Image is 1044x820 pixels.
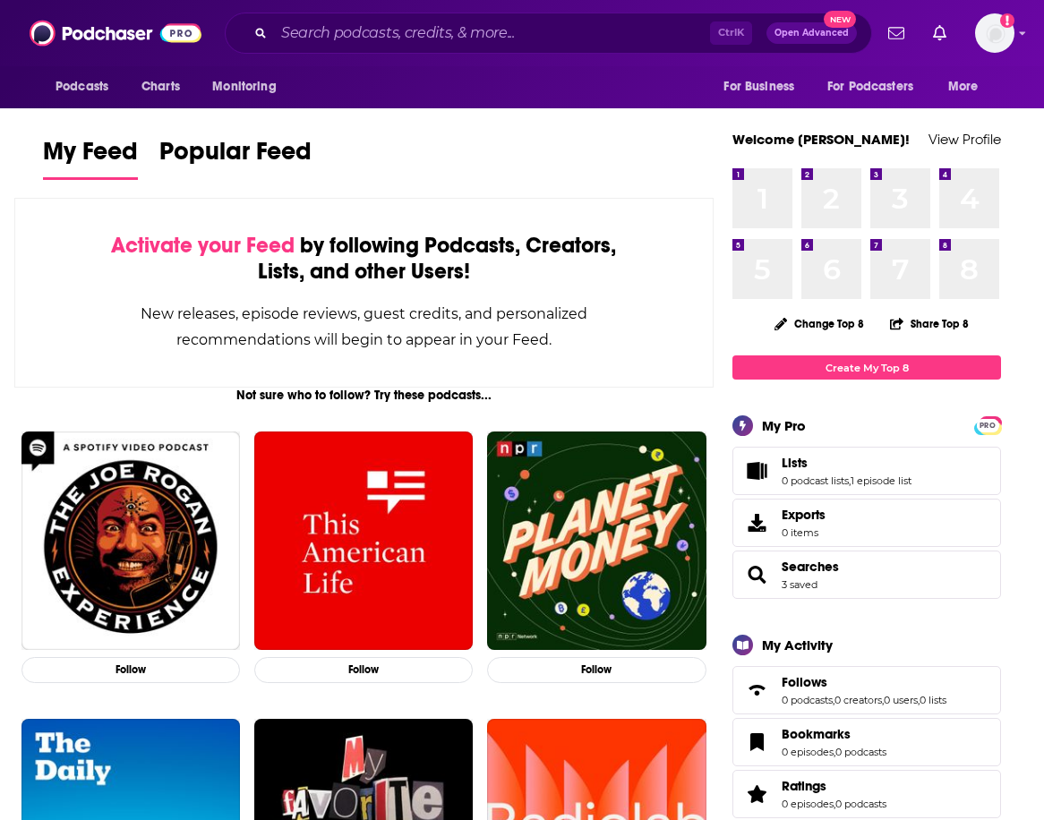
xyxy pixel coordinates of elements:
img: User Profile [975,13,1014,53]
a: Follows [782,674,946,690]
span: New [824,11,856,28]
a: 0 podcasts [782,694,833,706]
img: The Joe Rogan Experience [21,431,240,650]
button: open menu [711,70,817,104]
a: Ratings [739,782,774,807]
svg: Add a profile image [1000,13,1014,28]
div: Search podcasts, credits, & more... [225,13,872,54]
span: Monitoring [212,74,276,99]
img: Podchaser - Follow, Share and Rate Podcasts [30,16,201,50]
div: New releases, episode reviews, guest credits, and personalized recommendations will begin to appe... [105,301,623,353]
button: Follow [21,657,240,683]
a: 0 episodes [782,746,834,758]
button: Share Top 8 [889,306,970,341]
button: open menu [816,70,939,104]
a: Lists [782,455,911,471]
span: , [834,798,835,810]
span: Podcasts [56,74,108,99]
a: Create My Top 8 [732,355,1001,380]
a: Lists [739,458,774,483]
button: open menu [936,70,1001,104]
img: This American Life [254,431,473,650]
a: Follows [739,678,774,703]
div: by following Podcasts, Creators, Lists, and other Users! [105,233,623,285]
a: Searches [739,562,774,587]
span: My Feed [43,136,138,177]
span: Activate your Feed [111,232,295,259]
a: Charts [130,70,191,104]
a: 1 episode list [851,474,911,487]
div: My Pro [762,417,806,434]
span: Bookmarks [782,726,851,742]
a: Popular Feed [159,136,312,180]
a: 3 saved [782,578,817,591]
a: My Feed [43,136,138,180]
span: Exports [782,507,826,523]
a: Show notifications dropdown [926,18,954,48]
a: 0 creators [834,694,882,706]
span: Popular Feed [159,136,312,177]
a: Exports [732,499,1001,547]
span: Follows [732,666,1001,714]
span: , [833,694,834,706]
a: 0 lists [920,694,946,706]
span: Logged in as WE_Broadcast [975,13,1014,53]
input: Search podcasts, credits, & more... [274,19,710,47]
span: Charts [141,74,180,99]
a: 0 users [884,694,918,706]
span: For Podcasters [827,74,913,99]
span: Lists [782,455,808,471]
a: Ratings [782,778,886,794]
span: , [918,694,920,706]
span: Ratings [782,778,826,794]
a: Welcome [PERSON_NAME]! [732,131,910,148]
span: , [849,474,851,487]
a: 0 episodes [782,798,834,810]
button: open menu [43,70,132,104]
img: Planet Money [487,431,706,650]
a: View Profile [928,131,1001,148]
a: Show notifications dropdown [881,18,911,48]
a: 0 podcasts [835,798,886,810]
a: 0 podcast lists [782,474,849,487]
div: My Activity [762,636,833,653]
span: , [834,746,835,758]
button: Change Top 8 [764,312,875,335]
span: Lists [732,447,1001,495]
span: Ctrl K [710,21,752,45]
a: Bookmarks [739,730,774,755]
button: Show profile menu [975,13,1014,53]
span: Exports [739,510,774,535]
span: Follows [782,674,827,690]
a: PRO [977,418,998,431]
span: For Business [723,74,794,99]
span: Bookmarks [732,718,1001,766]
a: Bookmarks [782,726,886,742]
span: 0 items [782,526,826,539]
span: Searches [732,551,1001,599]
button: Open AdvancedNew [766,22,857,44]
button: Follow [487,657,706,683]
span: More [948,74,979,99]
a: Searches [782,559,839,575]
button: Follow [254,657,473,683]
span: PRO [977,419,998,432]
button: open menu [200,70,299,104]
span: , [882,694,884,706]
div: Not sure who to follow? Try these podcasts... [14,388,714,403]
span: Ratings [732,770,1001,818]
span: Open Advanced [774,29,849,38]
a: 0 podcasts [835,746,886,758]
